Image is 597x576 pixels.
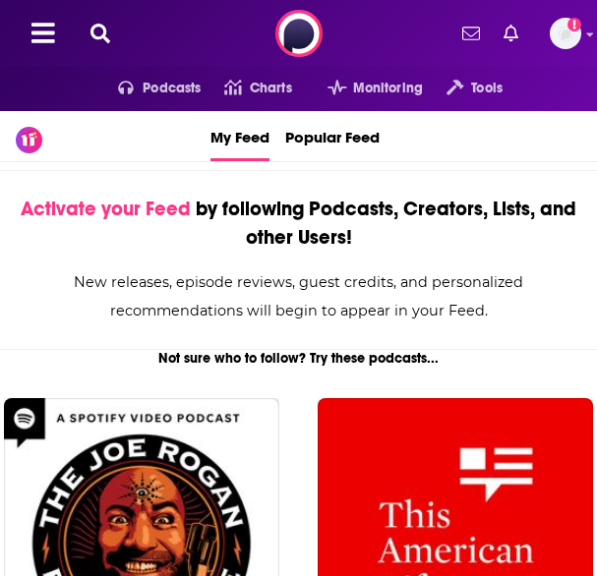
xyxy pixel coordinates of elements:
[471,75,503,102] span: Tools
[94,73,202,104] button: open menu
[275,10,323,57] img: Podchaser - Follow, Share and Rate Podcasts
[550,18,581,49] a: Logged in as headlandconsultancy
[201,73,291,104] a: Charts
[210,111,269,161] a: My Feed
[567,18,581,31] svg: Add a profile image
[304,73,423,104] button: open menu
[454,17,488,50] a: Show notifications dropdown
[210,115,269,158] span: My Feed
[550,18,581,49] img: User Profile
[6,268,591,325] div: New releases, episode reviews, guest credits, and personalized recommendations will begin to appe...
[250,75,292,102] span: Charts
[285,111,380,161] a: Popular Feed
[423,73,503,104] button: open menu
[6,195,591,252] div: by following Podcasts, Creators, Lists, and other Users!
[496,17,526,50] a: Show notifications dropdown
[143,75,201,102] span: Podcasts
[285,115,380,158] span: Popular Feed
[21,197,191,221] span: Activate your Feed
[353,75,423,102] span: Monitoring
